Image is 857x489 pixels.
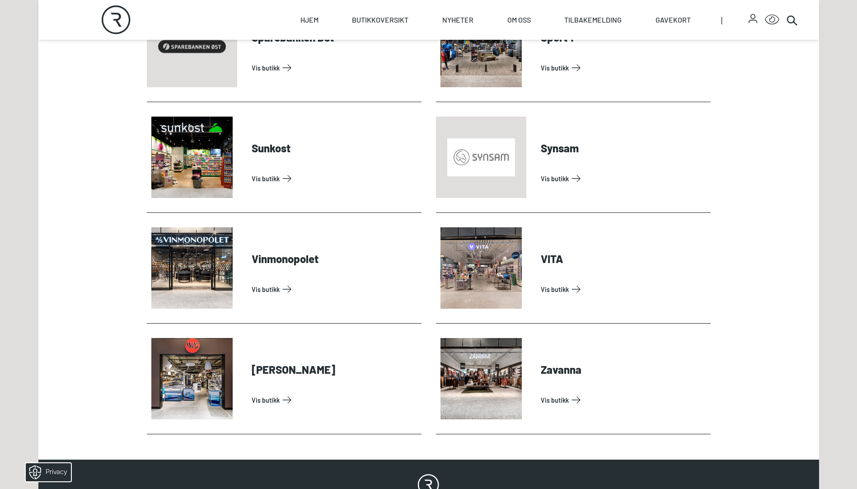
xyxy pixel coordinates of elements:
[252,393,418,407] a: Vis Butikk: Wilsbeck Sjømat
[541,171,707,186] a: Vis Butikk: Synsam
[252,282,418,296] a: Vis Butikk: Vinmonopolet
[541,282,707,296] a: Vis Butikk: VITA
[252,61,418,75] a: Vis Butikk: Sparebanken Øst
[252,171,418,186] a: Vis Butikk: Sunkost
[765,13,779,27] button: Open Accessibility Menu
[9,460,83,484] iframe: Manage Preferences
[541,61,707,75] a: Vis Butikk: Sport 1
[541,393,707,407] a: Vis Butikk: Zavanna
